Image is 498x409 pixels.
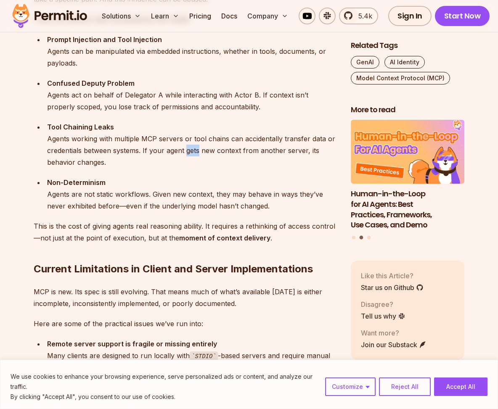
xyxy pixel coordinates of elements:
[351,40,464,51] h2: Related Tags
[353,11,372,21] span: 5.4k
[351,120,464,241] div: Posts
[47,178,106,187] strong: Non-Determinism
[8,2,91,30] img: Permit logo
[361,282,424,293] a: Star us on Github
[34,229,337,276] h2: Current Limitations in Client and Server Implementations
[361,340,426,350] a: Join our Substack
[388,6,432,26] a: Sign In
[47,35,162,44] strong: Prompt Injection and Tool Injection
[34,220,337,244] p: This is the cost of giving agents real reasoning ability. It requires a rethinking of access cont...
[351,120,464,184] img: Human-in-the-Loop for AI Agents: Best Practices, Frameworks, Use Cases, and Demo
[34,318,337,330] p: Here are some of the practical issues we’ve run into:
[47,79,135,87] strong: Confused Deputy Problem
[47,121,337,168] div: Agents working with multiple MCP servers or tool chains can accidentally transfer data or credent...
[244,8,291,24] button: Company
[179,234,270,242] strong: moment of context delivery
[351,56,379,69] a: GenAI
[351,105,464,115] h2: More to read
[351,120,464,231] li: 2 of 3
[11,392,319,402] p: By clicking "Accept All", you consent to our use of cookies.
[47,77,337,113] div: Agents act on behalf of Delegator A while interacting with Actor B. If context isn’t properly sco...
[218,8,241,24] a: Docs
[361,328,426,338] p: Want more?
[367,236,371,239] button: Go to slide 3
[351,72,450,84] a: Model Context Protocol (MCP)
[98,8,144,24] button: Solutions
[352,236,355,239] button: Go to slide 1
[47,34,337,69] div: Agents can be manipulated via embedded instructions, whether in tools, documents, or payloads.
[361,271,424,281] p: Like this Article?
[47,123,114,131] strong: Tool Chaining Leaks
[34,286,337,309] p: MCP is new. Its spec is still evolving. That means much of what’s available [DATE] is either inco...
[361,311,405,321] a: Tell us why
[360,236,363,240] button: Go to slide 2
[47,338,337,374] div: Many clients are designed to run locally with -based servers and require manual workarounds to co...
[148,8,183,24] button: Learn
[435,6,490,26] a: Start Now
[434,377,487,396] button: Accept All
[186,8,215,24] a: Pricing
[11,372,319,392] p: We use cookies to enhance your browsing experience, serve personalized ads or content, and analyz...
[190,351,218,362] code: STDIO
[351,189,464,230] h3: Human-in-the-Loop for AI Agents: Best Practices, Frameworks, Use Cases, and Demo
[384,56,425,69] a: AI Identity
[361,299,405,309] p: Disagree?
[47,340,217,348] strong: Remote server support is fragile or missing entirely
[325,377,376,396] button: Customize
[379,377,431,396] button: Reject All
[47,177,337,212] div: Agents are not static workflows. Given new context, they may behave in ways they’ve never exhibit...
[339,8,378,24] a: 5.4k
